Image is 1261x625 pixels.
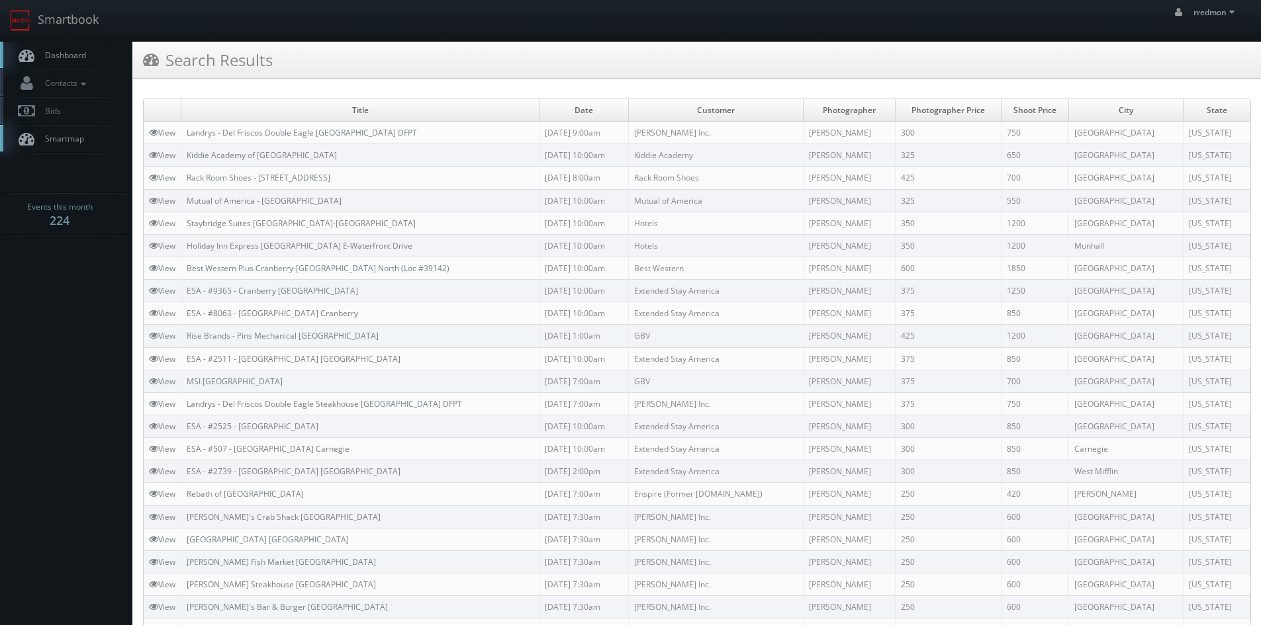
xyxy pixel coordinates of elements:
[803,392,895,415] td: [PERSON_NAME]
[187,263,449,274] a: Best Western Plus Cranberry-[GEOGRAPHIC_DATA] North (Loc #39142)
[1001,392,1068,415] td: 750
[1001,415,1068,437] td: 850
[803,438,895,460] td: [PERSON_NAME]
[1183,325,1250,347] td: [US_STATE]
[1183,505,1250,528] td: [US_STATE]
[1069,325,1183,347] td: [GEOGRAPHIC_DATA]
[895,234,1001,257] td: 350
[1183,212,1250,234] td: [US_STATE]
[149,263,175,274] a: View
[803,596,895,618] td: [PERSON_NAME]
[629,144,804,167] td: Kiddie Academy
[539,234,629,257] td: [DATE] 10:00am
[803,483,895,505] td: [PERSON_NAME]
[149,308,175,319] a: View
[629,99,804,122] td: Customer
[895,212,1001,234] td: 350
[803,325,895,347] td: [PERSON_NAME]
[187,398,462,409] a: Landrys - Del Friscos Double Eagle Steakhouse [GEOGRAPHIC_DATA] DFPT
[895,167,1001,189] td: 425
[1183,347,1250,370] td: [US_STATE]
[803,370,895,392] td: [PERSON_NAME]
[1069,392,1183,415] td: [GEOGRAPHIC_DATA]
[187,443,350,454] a: ESA - #507 - [GEOGRAPHIC_DATA] Carnegie
[1001,325,1068,347] td: 1200
[187,601,388,612] a: [PERSON_NAME]'s Bar & Burger [GEOGRAPHIC_DATA]
[539,370,629,392] td: [DATE] 7:00am
[187,218,416,229] a: Staybridge Suites [GEOGRAPHIC_DATA]-[GEOGRAPHIC_DATA]
[1001,596,1068,618] td: 600
[629,573,804,595] td: [PERSON_NAME] Inc.
[181,99,539,122] td: Title
[1069,212,1183,234] td: [GEOGRAPHIC_DATA]
[895,438,1001,460] td: 300
[149,195,175,206] a: View
[187,353,400,364] a: ESA - #2511 - [GEOGRAPHIC_DATA] [GEOGRAPHIC_DATA]
[629,460,804,483] td: Extended Stay America
[629,122,804,144] td: [PERSON_NAME] Inc.
[895,415,1001,437] td: 300
[629,347,804,370] td: Extended Stay America
[1001,122,1068,144] td: 750
[895,392,1001,415] td: 375
[1183,257,1250,279] td: [US_STATE]
[187,308,358,319] a: ESA - #8063 - [GEOGRAPHIC_DATA] Cranberry
[895,370,1001,392] td: 375
[1183,144,1250,167] td: [US_STATE]
[539,144,629,167] td: [DATE] 10:00am
[539,189,629,212] td: [DATE] 10:00am
[149,556,175,567] a: View
[50,212,70,228] strong: 224
[803,505,895,528] td: [PERSON_NAME]
[187,488,304,499] a: Rebath of [GEOGRAPHIC_DATA]
[539,99,629,122] td: Date
[895,280,1001,302] td: 375
[1001,234,1068,257] td: 1200
[539,460,629,483] td: [DATE] 2:00pm
[149,534,175,545] a: View
[149,353,175,364] a: View
[38,105,61,116] span: Bids
[1001,280,1068,302] td: 1250
[187,511,381,522] a: [PERSON_NAME]'s Crab Shack [GEOGRAPHIC_DATA]
[629,325,804,347] td: GBV
[1069,280,1183,302] td: [GEOGRAPHIC_DATA]
[803,528,895,550] td: [PERSON_NAME]
[1183,234,1250,257] td: [US_STATE]
[149,466,175,477] a: View
[187,195,342,206] a: Mutual of America - [GEOGRAPHIC_DATA]
[629,212,804,234] td: Hotels
[1069,99,1183,122] td: City
[1001,347,1068,370] td: 850
[803,167,895,189] td: [PERSON_NAME]
[539,415,629,437] td: [DATE] 10:00am
[539,257,629,279] td: [DATE] 10:00am
[1001,550,1068,573] td: 600
[187,376,283,387] a: MSI [GEOGRAPHIC_DATA]
[629,483,804,505] td: Enspire (Former [DOMAIN_NAME])
[1183,528,1250,550] td: [US_STATE]
[539,573,629,595] td: [DATE] 7:30am
[539,438,629,460] td: [DATE] 10:00am
[539,212,629,234] td: [DATE] 10:00am
[1001,257,1068,279] td: 1850
[149,172,175,183] a: View
[539,505,629,528] td: [DATE] 7:30am
[1069,302,1183,325] td: [GEOGRAPHIC_DATA]
[187,556,376,567] a: [PERSON_NAME] Fish Market [GEOGRAPHIC_DATA]
[149,218,175,229] a: View
[629,596,804,618] td: [PERSON_NAME] Inc.
[539,280,629,302] td: [DATE] 10:00am
[143,48,273,71] h3: Search Results
[1183,370,1250,392] td: [US_STATE]
[803,302,895,325] td: [PERSON_NAME]
[1183,189,1250,212] td: [US_STATE]
[895,325,1001,347] td: 425
[803,144,895,167] td: [PERSON_NAME]
[38,77,89,89] span: Contacts
[1001,167,1068,189] td: 700
[1001,99,1068,122] td: Shoot Price
[1001,483,1068,505] td: 420
[895,596,1001,618] td: 250
[149,579,175,590] a: View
